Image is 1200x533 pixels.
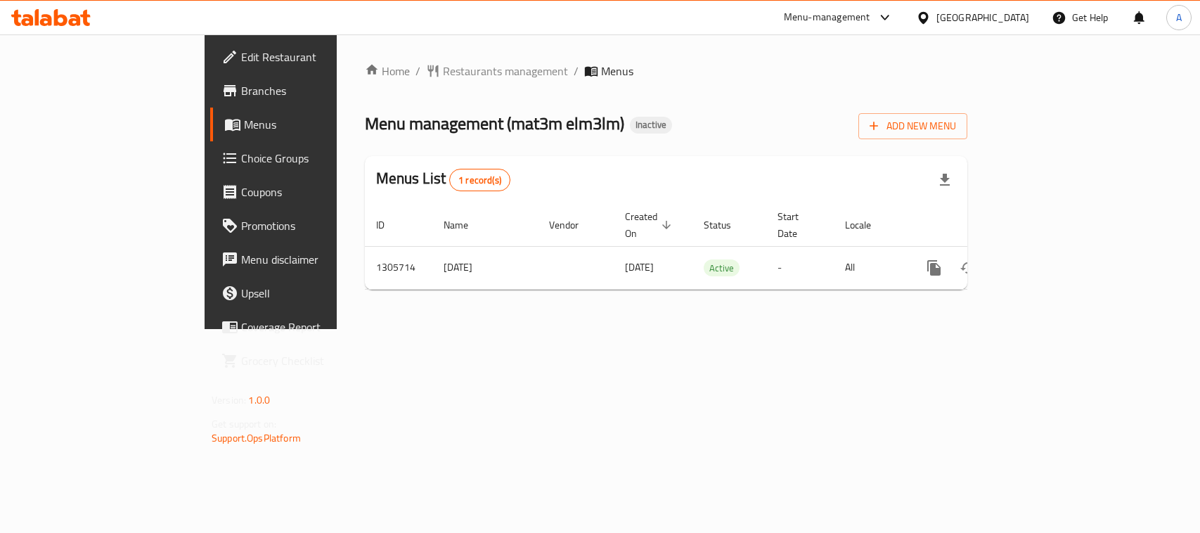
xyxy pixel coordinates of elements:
[778,208,817,242] span: Start Date
[426,63,568,79] a: Restaurants management
[212,415,276,433] span: Get support on:
[704,259,740,276] div: Active
[241,217,394,234] span: Promotions
[248,391,270,409] span: 1.0.0
[210,310,405,344] a: Coverage Report
[415,63,420,79] li: /
[845,217,889,233] span: Locale
[210,74,405,108] a: Branches
[766,246,834,289] td: -
[241,184,394,200] span: Coupons
[241,352,394,369] span: Grocery Checklist
[210,175,405,209] a: Coupons
[449,169,510,191] div: Total records count
[365,204,1064,290] table: enhanced table
[951,251,985,285] button: Change Status
[450,174,510,187] span: 1 record(s)
[870,117,956,135] span: Add New Menu
[630,117,672,134] div: Inactive
[241,150,394,167] span: Choice Groups
[244,116,394,133] span: Menus
[210,344,405,378] a: Grocery Checklist
[210,141,405,175] a: Choice Groups
[241,49,394,65] span: Edit Restaurant
[241,319,394,335] span: Coverage Report
[601,63,633,79] span: Menus
[210,40,405,74] a: Edit Restaurant
[858,113,967,139] button: Add New Menu
[549,217,597,233] span: Vendor
[574,63,579,79] li: /
[704,260,740,276] span: Active
[376,217,403,233] span: ID
[444,217,486,233] span: Name
[432,246,538,289] td: [DATE]
[241,285,394,302] span: Upsell
[212,391,246,409] span: Version:
[210,209,405,243] a: Promotions
[784,9,870,26] div: Menu-management
[834,246,906,289] td: All
[210,276,405,310] a: Upsell
[365,63,967,79] nav: breadcrumb
[630,119,672,131] span: Inactive
[443,63,568,79] span: Restaurants management
[210,108,405,141] a: Menus
[936,10,1029,25] div: [GEOGRAPHIC_DATA]
[917,251,951,285] button: more
[625,258,654,276] span: [DATE]
[241,251,394,268] span: Menu disclaimer
[376,168,510,191] h2: Menus List
[1176,10,1182,25] span: A
[365,108,624,139] span: Menu management ( mat3m elm3lm )
[210,243,405,276] a: Menu disclaimer
[212,429,301,447] a: Support.OpsPlatform
[241,82,394,99] span: Branches
[704,217,749,233] span: Status
[625,208,676,242] span: Created On
[906,204,1064,247] th: Actions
